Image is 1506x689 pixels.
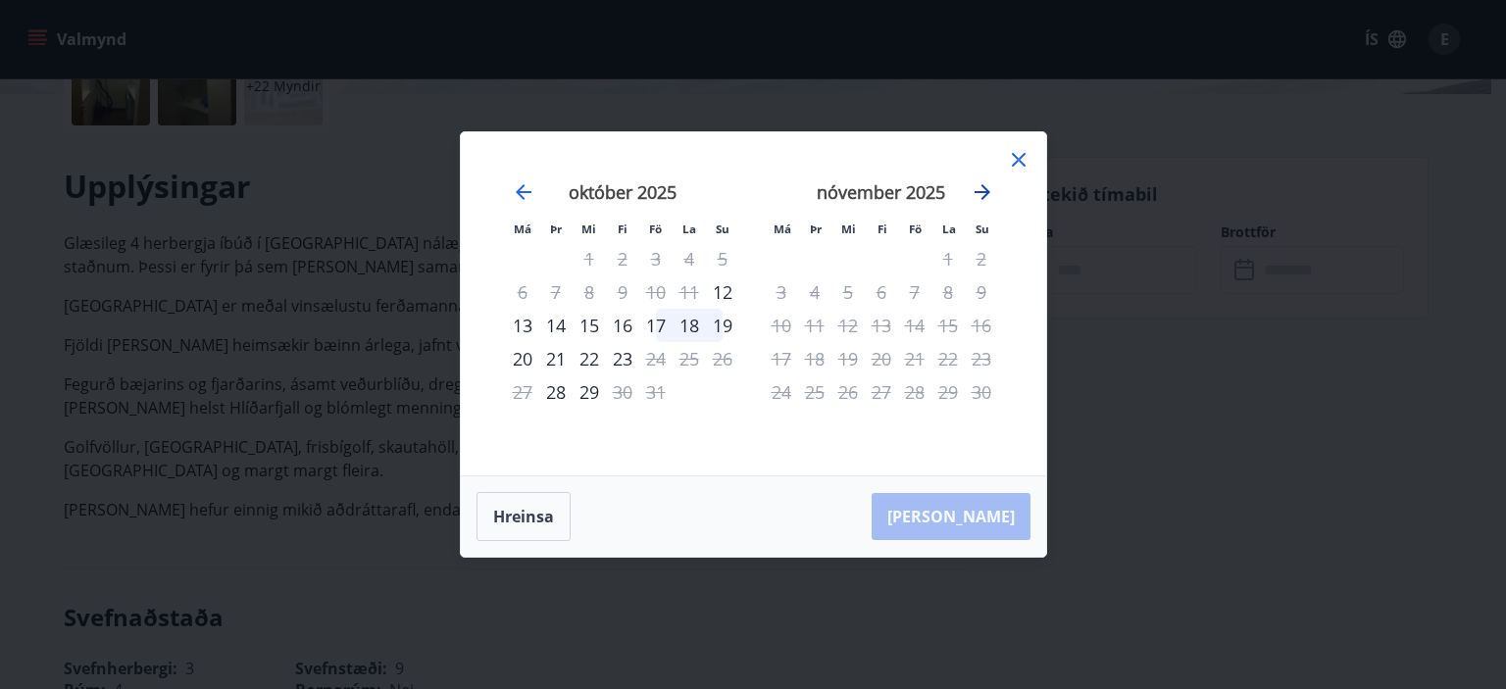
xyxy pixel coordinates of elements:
small: Þr [810,221,822,236]
small: Fi [618,221,627,236]
div: 14 [539,309,573,342]
td: Choose mánudagur, 20. október 2025 as your check-in date. It’s available. [506,342,539,375]
td: Not available. föstudagur, 28. nóvember 2025 [898,375,931,409]
div: 18 [673,309,706,342]
td: Not available. föstudagur, 31. október 2025 [639,375,673,409]
td: Choose fimmtudagur, 16. október 2025 as your check-in date. It’s available. [606,309,639,342]
td: Not available. mánudagur, 27. október 2025 [506,375,539,409]
small: Má [774,221,791,236]
td: Not available. fimmtudagur, 27. nóvember 2025 [865,375,898,409]
td: Not available. mánudagur, 24. nóvember 2025 [765,375,798,409]
td: Not available. miðvikudagur, 12. nóvember 2025 [831,309,865,342]
td: Not available. þriðjudagur, 25. nóvember 2025 [798,375,831,409]
div: 16 [606,309,639,342]
td: Not available. sunnudagur, 9. nóvember 2025 [965,275,998,309]
td: Not available. miðvikudagur, 19. nóvember 2025 [831,342,865,375]
strong: október 2025 [569,180,677,204]
div: Move forward to switch to the next month. [971,180,994,204]
div: 23 [606,342,639,375]
td: Choose sunnudagur, 19. október 2025 as your check-in date. It’s available. [706,309,739,342]
td: Choose miðvikudagur, 29. október 2025 as your check-in date. It’s available. [573,375,606,409]
td: Not available. sunnudagur, 26. október 2025 [706,342,739,375]
div: 21 [539,342,573,375]
td: Not available. fimmtudagur, 30. október 2025 [606,375,639,409]
small: Su [716,221,729,236]
strong: nóvember 2025 [817,180,945,204]
small: Fö [649,221,662,236]
td: Not available. föstudagur, 7. nóvember 2025 [898,275,931,309]
div: Aðeins innritun í boði [539,375,573,409]
small: La [942,221,956,236]
td: Choose þriðjudagur, 28. október 2025 as your check-in date. It’s available. [539,375,573,409]
div: 29 [573,375,606,409]
div: 19 [706,309,739,342]
td: Not available. fimmtudagur, 6. nóvember 2025 [865,275,898,309]
div: Move backward to switch to the previous month. [512,180,535,204]
td: Not available. sunnudagur, 2. nóvember 2025 [965,242,998,275]
small: Má [514,221,531,236]
td: Not available. miðvikudagur, 8. október 2025 [573,275,606,309]
td: Choose miðvikudagur, 22. október 2025 as your check-in date. It’s available. [573,342,606,375]
td: Not available. laugardagur, 29. nóvember 2025 [931,375,965,409]
td: Not available. sunnudagur, 30. nóvember 2025 [965,375,998,409]
td: Not available. föstudagur, 3. október 2025 [639,242,673,275]
td: Not available. laugardagur, 4. október 2025 [673,242,706,275]
td: Not available. miðvikudagur, 26. nóvember 2025 [831,375,865,409]
div: Calendar [484,156,1023,452]
div: 15 [573,309,606,342]
small: Mi [841,221,856,236]
div: 22 [573,342,606,375]
small: Þr [550,221,562,236]
div: Aðeins útritun í boði [639,342,673,375]
td: Choose þriðjudagur, 14. október 2025 as your check-in date. It’s available. [539,309,573,342]
td: Choose miðvikudagur, 15. október 2025 as your check-in date. It’s available. [573,309,606,342]
small: Mi [581,221,596,236]
td: Choose sunnudagur, 12. október 2025 as your check-in date. It’s available. [706,275,739,309]
td: Not available. föstudagur, 24. október 2025 [639,342,673,375]
small: La [682,221,696,236]
td: Not available. fimmtudagur, 13. nóvember 2025 [865,309,898,342]
td: Not available. föstudagur, 14. nóvember 2025 [898,309,931,342]
small: Su [976,221,989,236]
td: Not available. laugardagur, 22. nóvember 2025 [931,342,965,375]
div: Aðeins útritun í boði [606,375,639,409]
td: Not available. sunnudagur, 23. nóvember 2025 [965,342,998,375]
small: Fi [878,221,887,236]
small: Fö [909,221,922,236]
div: 17 [639,309,673,342]
td: Not available. sunnudagur, 16. nóvember 2025 [965,309,998,342]
td: Choose þriðjudagur, 21. október 2025 as your check-in date. It’s available. [539,342,573,375]
td: Not available. sunnudagur, 5. október 2025 [706,242,739,275]
td: Not available. laugardagur, 8. nóvember 2025 [931,275,965,309]
button: Hreinsa [477,492,571,541]
td: Not available. föstudagur, 21. nóvember 2025 [898,342,931,375]
td: Not available. föstudagur, 10. október 2025 [639,275,673,309]
td: Not available. mánudagur, 10. nóvember 2025 [765,309,798,342]
td: Not available. fimmtudagur, 9. október 2025 [606,275,639,309]
td: Not available. þriðjudagur, 11. nóvember 2025 [798,309,831,342]
td: Not available. mánudagur, 3. nóvember 2025 [765,275,798,309]
td: Not available. miðvikudagur, 1. október 2025 [573,242,606,275]
td: Not available. laugardagur, 15. nóvember 2025 [931,309,965,342]
div: Aðeins innritun í boði [706,275,739,309]
td: Not available. mánudagur, 17. nóvember 2025 [765,342,798,375]
td: Not available. þriðjudagur, 18. nóvember 2025 [798,342,831,375]
td: Not available. miðvikudagur, 5. nóvember 2025 [831,275,865,309]
td: Choose mánudagur, 13. október 2025 as your check-in date. It’s available. [506,309,539,342]
div: 13 [506,309,539,342]
td: Not available. þriðjudagur, 7. október 2025 [539,275,573,309]
td: Not available. fimmtudagur, 2. október 2025 [606,242,639,275]
td: Choose fimmtudagur, 23. október 2025 as your check-in date. It’s available. [606,342,639,375]
td: Not available. laugardagur, 1. nóvember 2025 [931,242,965,275]
td: Not available. mánudagur, 6. október 2025 [506,275,539,309]
td: Not available. laugardagur, 11. október 2025 [673,275,706,309]
div: 20 [506,342,539,375]
td: Not available. laugardagur, 25. október 2025 [673,342,706,375]
td: Choose föstudagur, 17. október 2025 as your check-in date. It’s available. [639,309,673,342]
td: Not available. þriðjudagur, 4. nóvember 2025 [798,275,831,309]
td: Not available. fimmtudagur, 20. nóvember 2025 [865,342,898,375]
td: Choose laugardagur, 18. október 2025 as your check-in date. It’s available. [673,309,706,342]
